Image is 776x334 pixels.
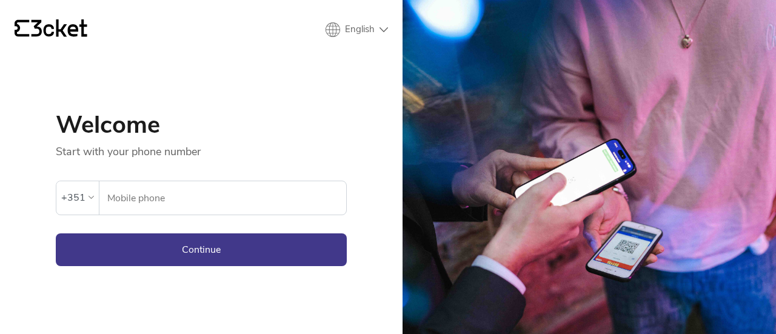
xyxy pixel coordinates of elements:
[56,113,347,137] h1: Welcome
[99,181,346,215] label: Mobile phone
[107,181,346,215] input: Mobile phone
[15,19,87,40] a: {' '}
[56,233,347,266] button: Continue
[61,189,85,207] div: +351
[15,20,29,37] g: {' '}
[56,137,347,159] p: Start with your phone number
